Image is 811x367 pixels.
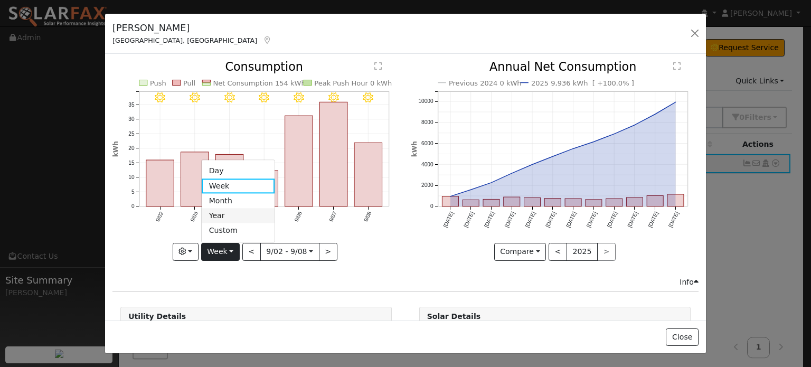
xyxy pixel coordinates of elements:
circle: onclick="" [489,181,493,185]
text: Consumption [225,60,304,74]
text: [DATE] [565,211,578,229]
text: [DATE] [626,211,639,229]
text: 8000 [421,119,433,125]
text: 9/03 [190,211,199,223]
circle: onclick="" [633,123,637,127]
text:  [673,62,681,71]
text: kWh [112,142,119,157]
button: > [319,243,337,261]
a: Month [202,194,275,209]
text: 10000 [418,99,433,105]
text: Pull [183,79,195,87]
rect: onclick="" [544,199,561,206]
text: Peak Push Hour 0 kWh [315,79,392,87]
rect: onclick="" [503,197,520,207]
text: 2000 [421,183,433,189]
rect: onclick="" [667,194,684,206]
i: 9/08 - Clear [363,92,374,103]
text: 4000 [421,162,433,167]
text: 5 [131,189,135,195]
circle: onclick="" [653,112,657,117]
text: 15 [128,160,135,166]
a: Year [202,209,275,223]
i: 9/04 - Clear [224,92,235,103]
button: 9/02 - 9/08 [260,243,319,261]
rect: onclick="" [586,200,602,206]
text: Net Consumption 154 kWh [213,79,306,87]
text: [DATE] [463,211,475,229]
text: 10 [128,175,135,181]
a: Day [202,164,275,178]
rect: onclick="" [285,116,313,207]
rect: onclick="" [250,171,278,207]
rect: onclick="" [215,155,243,207]
text:  [375,62,382,71]
button: Week [201,243,240,261]
circle: onclick="" [510,172,514,176]
rect: onclick="" [626,197,643,206]
i: 9/02 - Clear [155,92,165,103]
span: [GEOGRAPHIC_DATA], [GEOGRAPHIC_DATA] [112,36,257,44]
text: 0 [430,204,433,210]
circle: onclick="" [591,140,596,144]
text: [DATE] [647,211,659,229]
a: Custom [202,223,275,238]
i: 9/03 - Clear [190,92,200,103]
text: Annual Net Consumption [489,60,637,74]
button: Close [666,328,698,346]
rect: onclick="" [463,200,479,207]
strong: Solar Details [427,312,480,321]
rect: onclick="" [181,152,209,206]
rect: onclick="" [524,198,540,207]
text: [DATE] [667,211,680,229]
text: 20 [128,146,135,152]
button: < [242,243,261,261]
rect: onclick="" [354,143,382,207]
rect: onclick="" [647,196,663,206]
text: [DATE] [504,211,516,229]
i: 9/06 - Clear [294,92,304,103]
text: 6000 [421,140,433,146]
rect: onclick="" [565,199,581,207]
i: 9/05 - Clear [259,92,270,103]
button: < [549,243,567,261]
text: [DATE] [606,211,619,229]
text: 35 [128,102,135,108]
div: Info [680,277,699,288]
rect: onclick="" [146,161,174,207]
text: [DATE] [586,211,598,229]
circle: onclick="" [468,188,473,192]
text: [DATE] [442,211,455,229]
i: 9/07 - Clear [328,92,339,103]
text: 25 [128,131,135,137]
text: 9/02 [155,211,164,223]
text: Push [150,79,166,87]
a: Map [262,36,272,44]
h5: [PERSON_NAME] [112,21,272,35]
circle: onclick="" [571,147,575,151]
text: [DATE] [483,211,496,229]
rect: onclick="" [483,200,499,206]
rect: onclick="" [320,102,348,207]
a: Week [202,178,275,193]
text: 2025 9,936 kWh [ +100.0% ] [531,79,634,87]
text: Previous 2024 0 kWh [449,79,522,87]
circle: onclick="" [550,155,554,159]
strong: Utility Details [128,312,186,321]
circle: onclick="" [673,100,677,105]
text: 9/07 [328,211,338,223]
button: Compare [494,243,546,261]
text: [DATE] [524,211,536,229]
text: 9/08 [363,211,372,223]
circle: onclick="" [612,132,616,136]
rect: onclick="" [442,196,458,206]
rect: onclick="" [606,199,622,207]
text: 30 [128,117,135,123]
text: kWh [411,142,418,157]
text: 9/06 [294,211,303,223]
text: [DATE] [544,211,557,229]
circle: onclick="" [530,163,534,167]
button: 2025 [567,243,598,261]
circle: onclick="" [448,194,452,199]
text: 0 [131,204,135,210]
